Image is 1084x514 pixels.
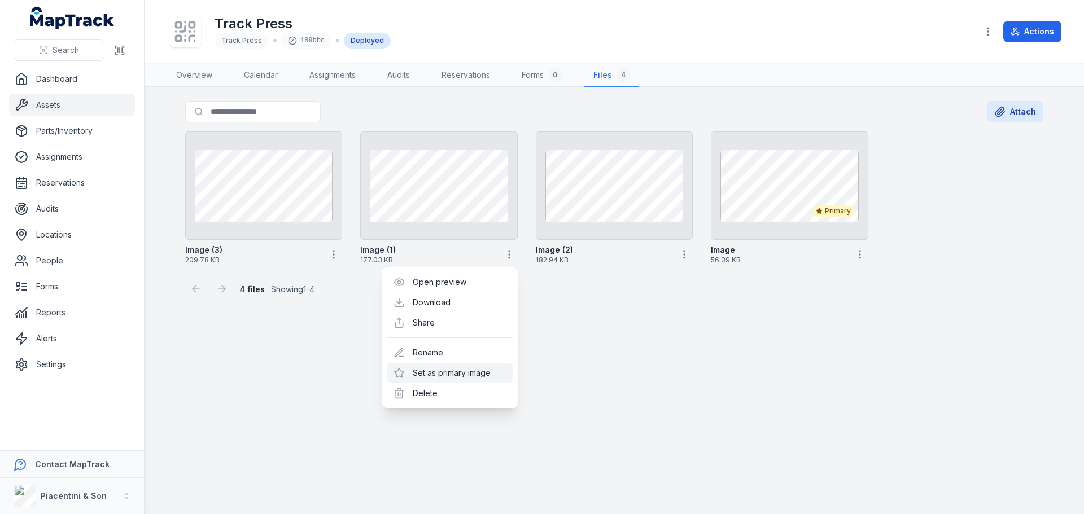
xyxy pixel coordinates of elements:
[167,64,221,87] a: Overview
[987,101,1043,122] button: Attach
[360,256,496,265] span: 177.03 KB
[35,459,110,469] strong: Contact MapTrack
[30,7,115,29] a: MapTrack
[14,39,104,61] button: Search
[281,33,331,49] div: 189bbc
[185,244,222,256] strong: Image (3)
[9,327,135,350] a: Alerts
[9,68,135,90] a: Dashboard
[221,36,262,45] span: Track Press
[239,284,265,294] strong: 4 files
[53,45,79,56] span: Search
[387,342,513,363] div: Rename
[536,244,573,256] strong: Image (2)
[9,94,135,116] a: Assets
[41,491,107,500] strong: Piacentini & Son
[360,244,396,256] strong: Image (1)
[413,297,451,308] a: Download
[9,301,135,324] a: Reports
[185,256,321,265] span: 209.78 KB
[548,68,562,82] div: 0
[387,272,513,292] div: Open preview
[9,353,135,376] a: Settings
[235,64,287,87] a: Calendar
[387,313,513,333] div: Share
[432,64,499,87] a: Reservations
[812,205,854,217] div: Primary
[378,64,419,87] a: Audits
[387,363,513,383] div: Set as primary image
[9,197,135,220] a: Audits
[584,64,639,87] a: Files4
[1003,21,1061,42] button: Actions
[387,383,513,403] div: Delete
[9,146,135,168] a: Assignments
[9,249,135,272] a: People
[617,68,630,82] div: 4
[215,15,391,33] h1: Track Press
[9,275,135,298] a: Forms
[711,244,735,256] strong: Image
[300,64,365,87] a: Assignments
[9,120,135,142] a: Parts/Inventory
[513,64,571,87] a: Forms0
[9,223,135,246] a: Locations
[344,33,391,49] div: Deployed
[711,256,846,265] span: 56.39 KB
[9,172,135,194] a: Reservations
[239,284,314,294] span: · Showing 1 - 4
[536,256,671,265] span: 182.94 KB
